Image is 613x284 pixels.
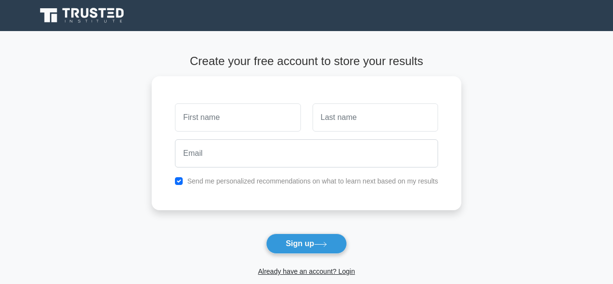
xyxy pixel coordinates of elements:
[175,139,438,167] input: Email
[187,177,438,185] label: Send me personalized recommendations on what to learn next based on my results
[266,234,347,254] button: Sign up
[258,267,355,275] a: Already have an account? Login
[175,103,300,132] input: First name
[152,54,461,68] h4: Create your free account to store your results
[313,103,438,132] input: Last name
